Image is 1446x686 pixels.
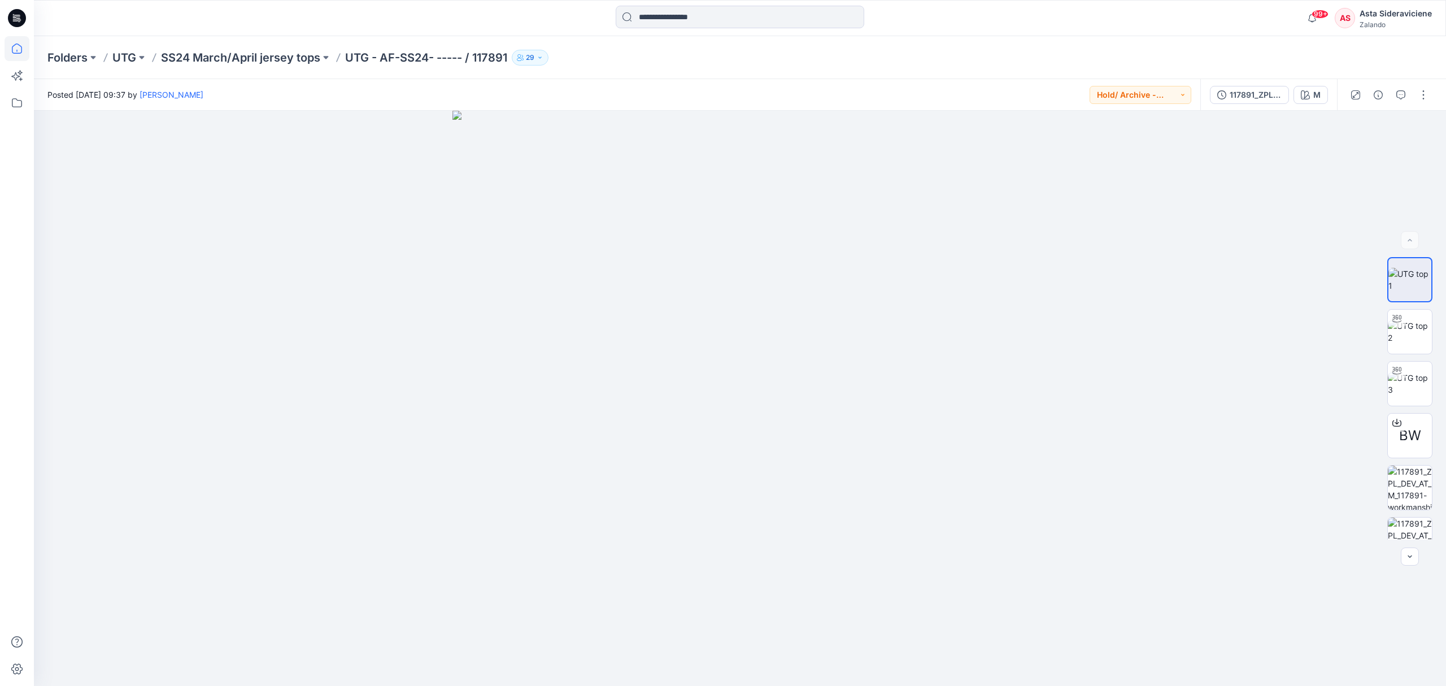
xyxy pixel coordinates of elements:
[1313,89,1321,101] div: M
[140,90,203,99] a: [PERSON_NAME]
[1210,86,1289,104] button: 117891_ZPL_DEV_AT
[1312,10,1329,19] span: 99+
[1360,7,1432,20] div: Asta Sideraviciene
[1388,466,1432,510] img: 117891_ZPL_DEV_AT_M_117891-workmanship
[1360,20,1432,29] div: Zalando
[1293,86,1328,104] button: M
[47,89,203,101] span: Posted [DATE] 09:37 by
[345,50,507,66] p: UTG - AF-SS24- ----- / 117891
[1388,518,1432,562] img: 117891_ZPL_DEV_AT_M_117891-MC
[1369,86,1387,104] button: Details
[1388,372,1432,396] img: UTG top 3
[526,51,534,64] p: 29
[112,50,136,66] a: UTG
[161,50,320,66] a: SS24 March/April jersey tops
[512,50,548,66] button: 29
[1388,320,1432,344] img: UTG top 2
[1399,426,1421,446] span: BW
[1388,268,1431,292] img: UTG top 1
[1335,8,1355,28] div: AS
[47,50,88,66] a: Folders
[1230,89,1282,101] div: 117891_ZPL_DEV_AT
